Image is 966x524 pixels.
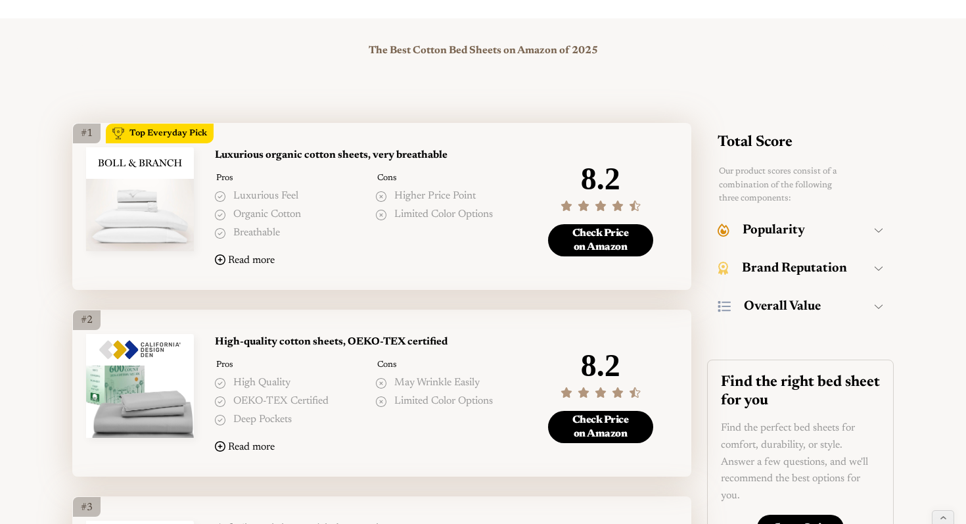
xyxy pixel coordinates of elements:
div: 8.2 [581,348,620,383]
p: Luxurious feel [233,188,298,205]
h2: Total Score [718,133,793,152]
img: Pros Icon [215,191,225,202]
button: Read more [215,250,275,271]
img: Pros Icon [215,378,225,389]
p: Higher price point [394,188,476,205]
p: limited color options [394,206,493,224]
button: Overall Value [718,290,883,323]
button: Brand Reputation [718,252,883,285]
span: Our product scores consist of a combination of the following three components: [719,167,837,203]
img: Cons Icon [376,191,386,202]
div: 8.2 [561,348,641,400]
div: #3 [73,497,101,517]
h2: Find the right bed sheet for you [721,373,880,410]
p: Limited color options [394,393,493,410]
div: #2 [73,310,101,330]
button: Popularity [718,214,883,247]
img: Pros Icon [215,228,225,239]
p: organic cotton [233,206,301,224]
p: OEKO-TEX certified [233,393,329,410]
div: Read more [228,254,275,267]
div: Read more [228,441,275,454]
p: High quality [233,375,290,392]
img: Pros Icon [215,210,225,220]
img: Cons Icon [376,396,386,407]
h3: The Best Cotton Bed Sheets on Amazon of 2025 [72,45,894,57]
img: Cons Icon [376,378,386,389]
img: Pros Icon [215,415,225,425]
img: Cons Icon [376,210,386,220]
span: Find the perfect bed sheets for comfort, durability, or style. Answer a few questions, and we'll ... [721,423,868,500]
h4: Pros [215,359,363,371]
h3: High-quality cotton sheets, OEKO-TEX certified [215,334,523,351]
p: May wrinkle easily [394,375,480,392]
a: Check Priceon Amazon [548,224,653,257]
h4: Cons [376,172,524,184]
h3: Luxurious organic cotton sheets, very breathable [215,147,523,164]
h3: Overall Value [744,298,821,314]
div: Top Everyday Pick [129,127,207,141]
div: #1 [73,124,101,143]
h3: Popularity [743,222,805,238]
div: 8.2 [561,162,641,214]
h3: Brand Reputation [742,260,847,276]
div: 8.2 [581,162,620,197]
a: Check Priceon Amazon [548,411,653,444]
img: Pros Icon [215,396,225,407]
h4: Pros [215,172,363,184]
p: deep pockets [233,412,292,429]
p: breathable [233,225,280,242]
button: Read more [215,437,275,458]
h4: Cons [376,359,524,371]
